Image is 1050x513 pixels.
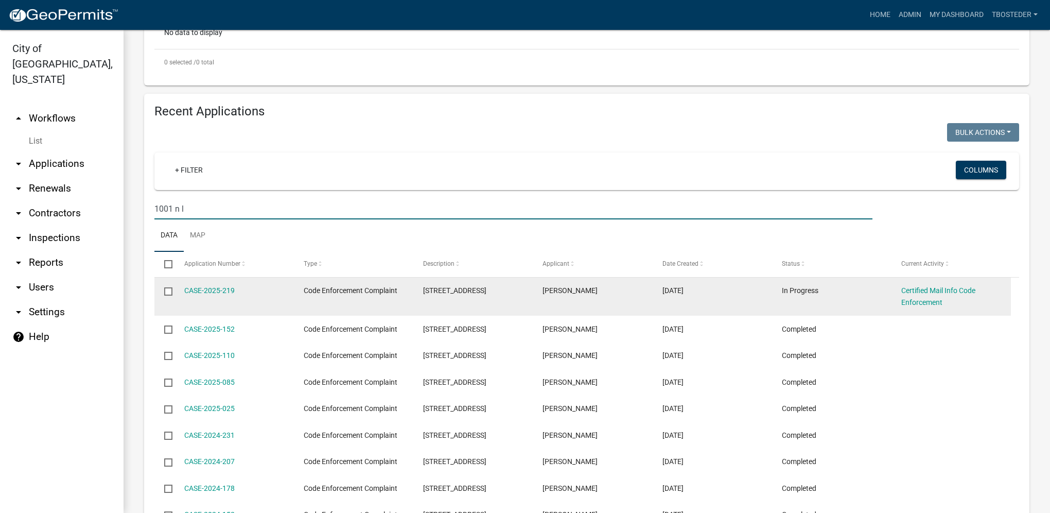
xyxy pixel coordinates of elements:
span: Michael Visser [542,431,598,439]
span: 06/16/2025 [662,378,684,386]
datatable-header-cell: Current Activity [891,252,1011,277]
span: Code Enforcement Complaint [304,484,397,492]
datatable-header-cell: Description [413,252,533,277]
div: No data to display [154,23,1019,49]
i: arrow_drop_down [12,306,25,318]
a: Admin [895,5,925,25]
span: Michael Visser [542,404,598,413]
span: Michael Visser [542,286,598,295]
datatable-header-cell: Type [294,252,413,277]
span: Code Enforcement Complaint [304,457,397,466]
span: Completed [782,431,816,439]
i: arrow_drop_down [12,232,25,244]
span: Application Number [184,260,240,267]
span: Tara Bosteder [542,325,598,333]
a: CASE-2025-110 [184,351,235,360]
span: Code Enforcement Complaint [304,431,397,439]
span: 1001 N L ST [423,484,486,492]
a: CASE-2024-231 [184,431,235,439]
i: arrow_drop_down [12,182,25,195]
span: Completed [782,325,816,333]
span: Type [304,260,317,267]
span: Michael Visser [542,351,598,360]
span: 1001 N L ST [423,457,486,466]
a: CASE-2025-152 [184,325,235,333]
span: 04/30/2025 [662,404,684,413]
span: Code Enforcement Complaint [304,325,397,333]
a: CASE-2024-178 [184,484,235,492]
i: arrow_drop_down [12,281,25,294]
span: 0 selected / [164,59,196,66]
span: Current Activity [901,260,944,267]
a: CASE-2025-085 [184,378,235,386]
div: 0 total [154,49,1019,75]
span: 09/11/2024 [662,431,684,439]
a: My Dashboard [925,5,988,25]
span: 1001 N L ST [423,378,486,386]
span: 1001 N L ST [423,404,486,413]
datatable-header-cell: Select [154,252,174,277]
span: Code Enforcement Complaint [304,351,397,360]
span: Code Enforcement Complaint [304,286,397,295]
span: Code Enforcement Complaint [304,404,397,413]
a: CASE-2025-025 [184,404,235,413]
i: help [12,331,25,343]
i: arrow_drop_down [12,207,25,219]
span: 1001 N L ST [423,325,486,333]
a: Map [184,219,212,252]
datatable-header-cell: Date Created [652,252,772,277]
span: Completed [782,404,816,413]
button: Columns [956,161,1006,179]
span: Michael Visser [542,484,598,492]
a: Certified Mail Info Code Enforcement [901,286,975,306]
a: Data [154,219,184,252]
span: 1001 N L ST [423,431,486,439]
a: CASE-2024-207 [184,457,235,466]
span: 1001 N L ST [423,286,486,295]
span: 09/10/2025 [662,286,684,295]
datatable-header-cell: Status [772,252,891,277]
span: Description [423,260,454,267]
button: Bulk Actions [947,123,1019,142]
datatable-header-cell: Applicant [533,252,652,277]
i: arrow_drop_down [12,256,25,269]
i: arrow_drop_up [12,112,25,125]
a: + Filter [167,161,211,179]
input: Search for applications [154,198,872,219]
span: 1001 N L ST [423,351,486,360]
span: Michael Visser [542,457,598,466]
span: In Progress [782,286,818,295]
span: Code Enforcement Complaint [304,378,397,386]
span: 08/06/2025 [662,325,684,333]
span: 07/16/2025 [662,351,684,360]
i: arrow_drop_down [12,158,25,170]
span: Completed [782,378,816,386]
a: CASE-2025-219 [184,286,235,295]
span: Michael Visser [542,378,598,386]
span: Date Created [662,260,698,267]
span: 07/18/2024 [662,484,684,492]
datatable-header-cell: Application Number [174,252,293,277]
span: Completed [782,457,816,466]
a: Home [866,5,895,25]
span: 08/14/2024 [662,457,684,466]
a: tbosteder [988,5,1042,25]
span: Completed [782,484,816,492]
span: Status [782,260,800,267]
span: Applicant [542,260,569,267]
span: Completed [782,351,816,360]
h4: Recent Applications [154,104,1019,119]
